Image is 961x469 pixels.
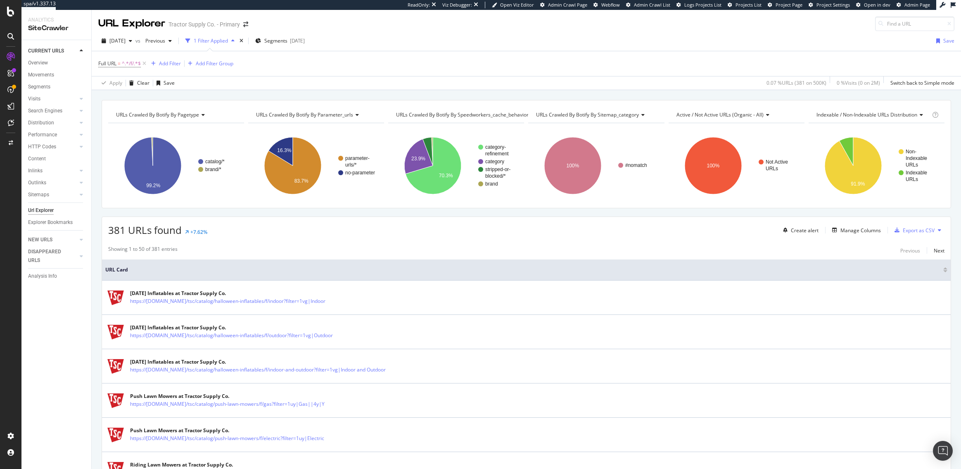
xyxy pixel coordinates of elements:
[28,179,77,187] a: Outlinks
[345,162,357,168] text: urls/*
[28,107,62,115] div: Search Engines
[28,155,85,163] a: Content
[109,79,122,86] div: Apply
[28,190,77,199] a: Sitemaps
[345,170,375,176] text: no-parameter
[837,79,880,86] div: 0 % Visits ( 0 on 2M )
[829,225,881,235] button: Manage Columns
[105,390,126,411] img: main image
[278,148,292,153] text: 16.3%
[28,107,77,115] a: Search Engines
[159,60,181,67] div: Add Filter
[768,2,802,8] a: Project Page
[28,167,77,175] a: Inlinks
[126,76,149,90] button: Clear
[28,71,54,79] div: Movements
[28,83,85,91] a: Segments
[534,108,657,121] h4: URLs Crawled By Botify By sitemap_category
[28,59,48,67] div: Overview
[439,173,453,179] text: 70.3%
[28,83,50,91] div: Segments
[890,79,954,86] div: Switch back to Simple mode
[411,156,425,162] text: 23.9%
[146,183,160,188] text: 99.2%
[28,71,85,79] a: Movements
[28,95,77,103] a: Visits
[168,20,240,29] div: Tractor Supply Co. - Primary
[28,248,77,265] a: DISAPPEARED URLS
[891,224,935,237] button: Export as CSV
[28,95,40,103] div: Visits
[130,324,369,331] div: [DATE] Inflatables at Tractor Supply Co.
[28,236,77,244] a: NEW URLS
[98,17,165,31] div: URL Explorer
[105,266,941,274] span: URL Card
[528,130,664,202] svg: A chart.
[28,218,85,227] a: Explorer Bookmarks
[408,2,430,8] div: ReadOnly:
[442,2,472,8] div: Viz Debugger:
[388,130,524,202] svg: A chart.
[28,17,85,24] div: Analytics
[676,2,721,8] a: Logs Projects List
[815,108,930,121] h4: Indexable / Non-Indexable URLs Distribution
[142,34,175,48] button: Previous
[840,227,881,234] div: Manage Columns
[28,119,54,127] div: Distribution
[900,245,920,255] button: Previous
[130,297,325,305] a: https://[DOMAIN_NAME]/tsc/catalog/halloween-inflatables/f/indoor?filter=1vg|Indoor
[485,181,498,187] text: brand
[243,21,248,27] div: arrow-right-arrow-left
[934,247,944,254] div: Next
[809,130,944,202] div: A chart.
[108,130,244,202] div: A chart.
[28,206,54,215] div: Url Explorer
[130,393,361,400] div: Push Lawn Mowers at Tractor Supply Co.
[130,331,333,340] a: https://[DOMAIN_NAME]/tsc/catalog/halloween-inflatables/f/outdoor?filter=1vg|Outdoor
[851,181,865,187] text: 91.9%
[137,79,149,86] div: Clear
[194,37,228,44] div: 1 Filter Applied
[28,248,70,265] div: DISAPPEARED URLS
[396,111,531,118] span: URLs Crawled By Botify By speedworkers_cache_behaviors
[153,76,175,90] button: Save
[28,119,77,127] a: Distribution
[943,37,954,44] div: Save
[114,108,237,121] h4: URLs Crawled By Botify By pagetype
[766,166,778,171] text: URLs
[625,162,647,168] text: #nomatch
[856,2,890,8] a: Open in dev
[906,155,927,161] text: Indexable
[238,37,245,45] div: times
[185,59,233,69] button: Add Filter Group
[548,2,587,8] span: Admin Crawl Page
[28,47,77,55] a: CURRENT URLS
[906,170,927,176] text: Indexable
[485,159,504,164] text: category
[875,17,954,31] input: Find a URL
[394,108,543,121] h4: URLs Crawled By Botify By speedworkers_cache_behaviors
[500,2,534,8] span: Open Viz Editor
[601,2,620,8] span: Webflow
[28,272,57,281] div: Analysis Info
[736,2,762,8] span: Projects List
[906,176,918,182] text: URLs
[28,155,46,163] div: Content
[98,60,116,67] span: Full URL
[98,34,135,48] button: [DATE]
[164,79,175,86] div: Save
[766,79,826,86] div: 0.07 % URLs ( 381 on 500K )
[887,76,954,90] button: Switch back to Simple mode
[816,111,917,118] span: Indexable / Non-Indexable URLs distribution
[130,290,361,297] div: [DATE] Inflatables at Tractor Supply Co.
[254,108,377,121] h4: URLs Crawled By Botify By parameter_urls
[28,24,85,33] div: SiteCrawler
[684,2,721,8] span: Logs Projects List
[190,229,207,236] div: +7.62%
[791,227,819,234] div: Create alert
[248,130,384,202] svg: A chart.
[809,2,850,8] a: Project Settings
[864,2,890,8] span: Open in dev
[142,37,165,44] span: Previous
